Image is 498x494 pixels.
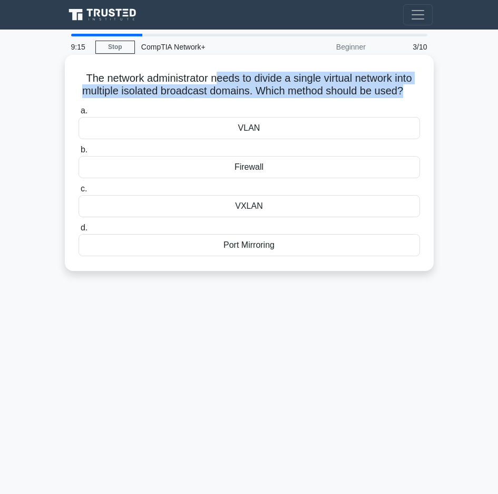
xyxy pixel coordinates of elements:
a: Stop [95,41,135,54]
span: a. [81,106,87,115]
div: 9:15 [65,36,95,57]
div: Port Mirroring [79,234,420,256]
span: c. [81,184,87,193]
div: 3/10 [372,36,434,57]
span: b. [81,145,87,154]
div: VXLAN [79,195,420,217]
h5: The network administrator needs to divide a single virtual network into multiple isolated broadca... [77,72,421,98]
div: Firewall [79,156,420,178]
div: CompTIA Network+ [135,36,280,57]
button: Toggle navigation [403,4,433,25]
div: VLAN [79,117,420,139]
div: Beginner [280,36,372,57]
span: d. [81,223,87,232]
